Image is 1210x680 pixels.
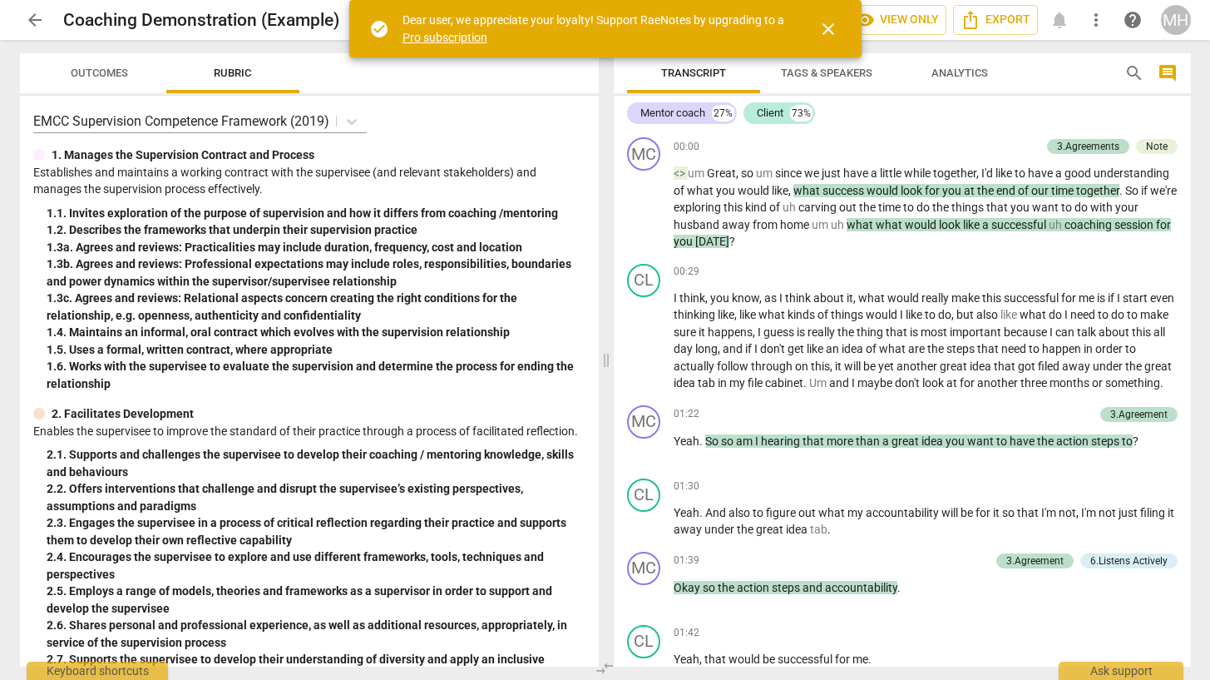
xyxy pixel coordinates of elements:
span: kinds [788,308,817,321]
span: for [925,184,942,197]
span: important [950,325,1004,339]
span: is [1097,291,1108,305]
span: away [722,218,753,231]
a: Help [1118,5,1148,35]
span: for [1156,218,1171,231]
span: great [940,360,970,373]
div: Mentor coach [640,105,705,122]
span: Filler word [831,218,847,231]
span: I [779,291,785,305]
span: understanding [1094,166,1169,180]
span: to [1125,342,1136,355]
span: your [1115,201,1138,214]
span: do [1111,308,1127,321]
span: order [1095,342,1125,355]
span: cabinet [765,376,803,390]
span: would [905,218,939,231]
div: 1. 4. Maintains an informal, oral contract which evolves with the supervision relationship [47,324,585,341]
span: is [910,325,921,339]
span: what [847,218,876,231]
span: Outcomes [71,67,128,79]
div: 1. 2. Describes the frameworks that underpin their supervision practice [47,221,585,239]
div: 1. 3a. Agrees and reviews: Practicalities may include duration, frequency, cost and location [47,239,585,256]
span: to [1015,166,1028,180]
span: I [1064,308,1070,321]
button: Close [808,9,848,49]
span: , [788,184,793,197]
span: start [1123,291,1150,305]
span: a [1055,166,1064,180]
span: if [745,342,754,355]
span: be [863,360,878,373]
span: that [886,325,910,339]
span: even [1150,291,1174,305]
div: Change speaker [627,137,660,171]
div: 1. 6. Works with the supervisee to evaluate the supervision and determine the process for ending ... [47,358,585,392]
span: would [738,184,772,197]
span: like [807,342,826,355]
h2: Coaching Demonstration (Example) [63,10,339,31]
span: Transcript [661,67,726,79]
span: would [867,184,901,197]
span: hearing [761,434,803,448]
div: 27% [712,105,734,122]
span: do [916,201,932,214]
span: we're [1150,184,1177,197]
span: to [1122,434,1133,448]
span: got [1018,360,1038,373]
a: Pro subscription [403,31,487,44]
div: Client [757,105,783,122]
span: something [1105,376,1160,390]
span: so [741,166,756,180]
span: ? [729,235,735,248]
span: little [880,166,904,180]
span: the [859,201,878,214]
span: it [847,291,853,305]
span: View only [855,10,939,30]
span: make [951,291,982,305]
span: Yeah [674,434,699,448]
span: . [803,376,809,390]
span: things [951,201,986,214]
span: three [1020,376,1049,390]
span: good [1064,166,1094,180]
span: idea [921,434,946,448]
span: need [1001,342,1029,355]
span: happens [708,325,753,339]
span: 01:22 [674,407,699,421]
span: have [843,166,871,180]
p: EMCC Supervision Competence Framework (2019) [33,112,329,131]
span: to [925,308,938,321]
span: at [964,184,977,197]
span: [DATE] [695,235,729,248]
span: you [674,235,695,248]
span: want [967,434,996,448]
span: So [1125,184,1141,197]
div: Change speaker [627,264,660,297]
span: the [927,342,946,355]
span: don't [760,342,788,355]
span: for [1061,291,1079,305]
span: sure [674,325,699,339]
span: idea [970,360,994,373]
span: to [1098,308,1111,321]
span: another [977,376,1020,390]
p: Enables the supervisee to improve the standard of their practice through a process of facilitated... [33,423,585,440]
span: to [1029,342,1042,355]
span: yet [878,360,896,373]
span: I [758,325,763,339]
span: time [878,201,903,214]
div: 3.Agreements [1057,139,1119,154]
span: comment [1158,63,1178,83]
span: just [822,166,843,180]
span: a [871,166,880,180]
span: like [718,308,734,321]
span: than [856,434,882,448]
span: day [674,342,695,355]
span: Filler word [674,166,688,180]
span: more [827,434,856,448]
span: great [891,434,921,448]
span: what [793,184,822,197]
span: do [938,308,951,321]
span: idea [842,342,866,355]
